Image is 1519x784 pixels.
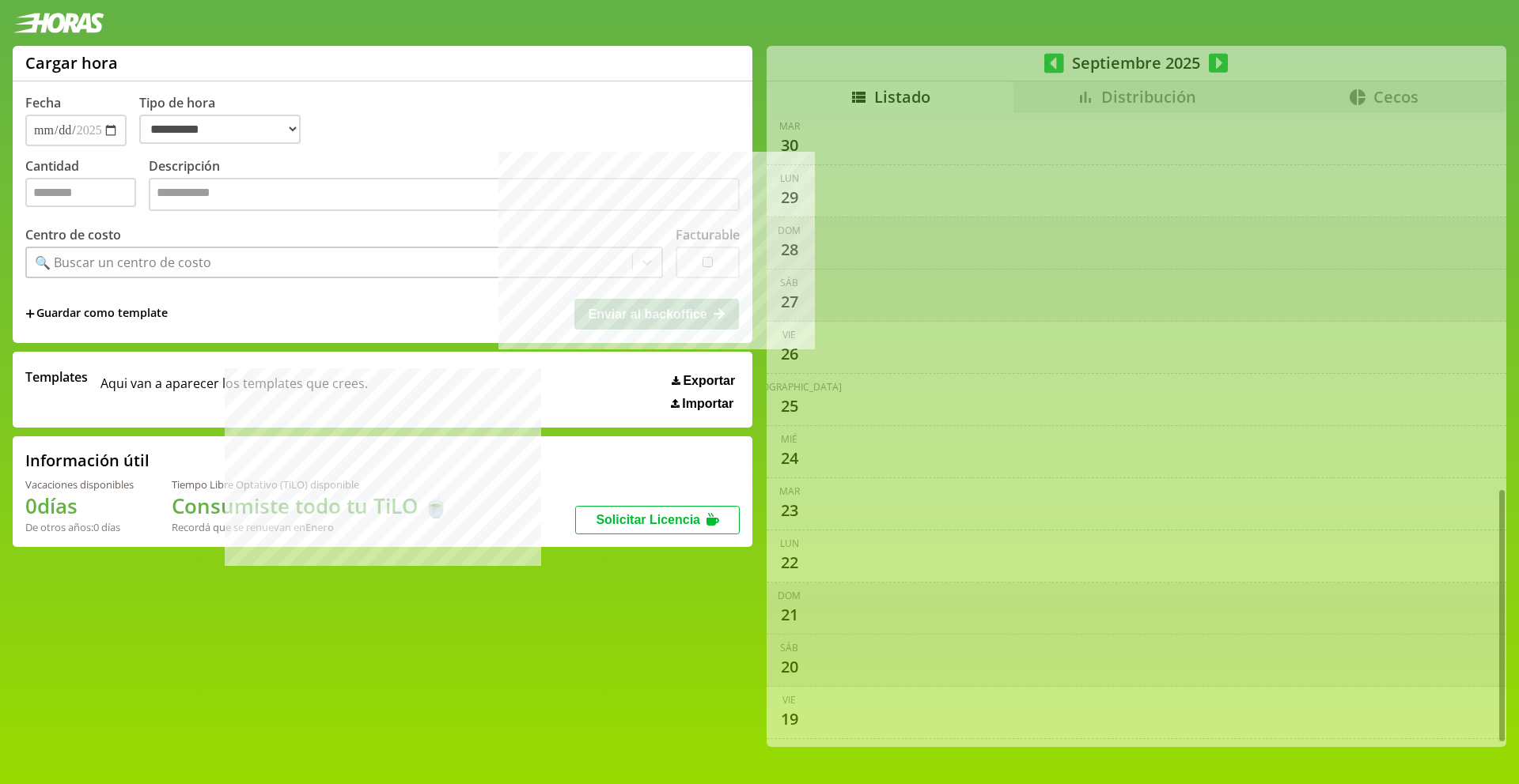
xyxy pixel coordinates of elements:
[682,397,733,411] span: Importar
[172,477,449,492] div: Tiempo Libre Optativo (TiLO) disponible
[35,254,211,271] div: 🔍 Buscar un centro de costo
[149,157,740,215] label: Descripción
[25,94,61,111] label: Fecha
[172,492,449,520] h1: Consumiste todo tu TiLO 🍵
[139,94,313,146] label: Tipo de hora
[596,513,700,526] span: Solicitar Licencia
[25,178,136,207] input: Cantidad
[25,492,134,520] h1: 0 días
[13,13,104,33] img: logotipo
[139,115,301,144] select: Tipo de hora
[25,520,134,534] div: De otros años: 0 días
[25,226,121,243] label: Centro de costo
[25,477,134,492] div: Vacaciones disponibles
[667,373,740,389] button: Exportar
[676,226,740,243] label: Facturable
[575,506,740,534] button: Solicitar Licencia
[172,520,449,534] div: Recordá que se renuevan en
[25,368,88,386] span: Templates
[25,450,150,471] h2: Información útil
[149,178,740,211] textarea: Descripción
[25,305,168,322] span: +Guardar como template
[100,368,368,411] span: Aqui van a aparecer los templates que crees.
[683,374,735,388] span: Exportar
[25,305,35,322] span: +
[25,52,118,73] h1: Cargar hora
[25,157,149,215] label: Cantidad
[305,520,334,534] b: Enero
